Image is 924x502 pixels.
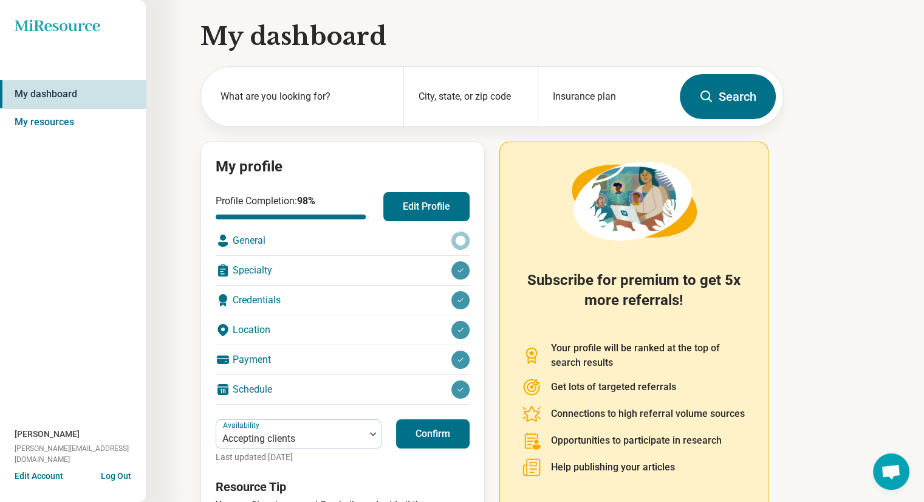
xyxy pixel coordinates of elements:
div: Credentials [216,286,470,315]
span: [PERSON_NAME] [15,428,80,441]
p: Get lots of targeted referrals [551,380,676,394]
p: Your profile will be ranked at the top of search results [551,341,746,370]
button: Log Out [101,470,131,480]
p: Help publishing your articles [551,460,675,475]
span: [PERSON_NAME][EMAIL_ADDRESS][DOMAIN_NAME] [15,443,146,465]
div: Location [216,315,470,345]
h3: Resource Tip [216,478,470,495]
label: Availability [223,421,262,430]
p: Connections to high referral volume sources [551,407,745,421]
h1: My dashboard [200,19,784,53]
p: Opportunities to participate in research [551,433,722,448]
div: Specialty [216,256,470,285]
h2: Subscribe for premium to get 5x more referrals! [522,270,746,326]
button: Search [680,74,776,119]
p: Last updated: [DATE] [216,451,382,464]
div: General [216,226,470,255]
button: Confirm [396,419,470,449]
div: Schedule [216,375,470,404]
span: 98 % [297,195,315,207]
div: Payment [216,345,470,374]
h2: My profile [216,157,470,177]
div: Open chat [873,453,909,490]
label: What are you looking for? [221,89,389,104]
div: Profile Completion: [216,194,369,219]
button: Edit Profile [383,192,470,221]
button: Edit Account [15,470,63,483]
